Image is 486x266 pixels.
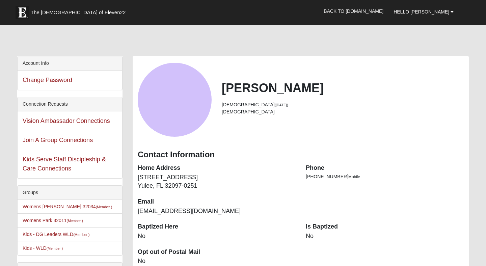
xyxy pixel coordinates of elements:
[275,103,288,107] small: ([DATE])
[306,232,464,241] dd: No
[23,77,72,83] a: Change Password
[23,218,83,223] a: Womens Park 32011(Member )
[47,246,63,250] small: (Member )
[23,137,93,143] a: Join A Group Connections
[138,222,296,231] dt: Baptized Here
[138,248,296,257] dt: Opt out of Postal Mail
[138,197,296,206] dt: Email
[222,101,464,108] li: [DEMOGRAPHIC_DATA]
[319,3,388,20] a: Back to [DOMAIN_NAME]
[138,173,296,190] dd: [STREET_ADDRESS] Yulee, FL 32097-0251
[222,81,464,95] h2: [PERSON_NAME]
[66,219,83,223] small: (Member )
[23,204,112,209] a: Womens [PERSON_NAME] 32034(Member )
[138,232,296,241] dd: No
[138,207,296,216] dd: [EMAIL_ADDRESS][DOMAIN_NAME]
[306,164,464,172] dt: Phone
[31,9,126,16] span: The [DEMOGRAPHIC_DATA] of Eleven22
[18,97,122,111] div: Connection Requests
[222,108,464,115] li: [DEMOGRAPHIC_DATA]
[16,6,29,19] img: Eleven22 logo
[306,173,464,180] li: [PHONE_NUMBER]
[96,205,112,209] small: (Member )
[306,222,464,231] dt: Is Baptized
[18,186,122,200] div: Groups
[348,175,360,179] span: Mobile
[23,117,110,124] a: Vision Ambassador Connections
[18,56,122,71] div: Account Info
[388,3,459,20] a: Hello [PERSON_NAME]
[138,150,464,160] h3: Contact Information
[138,257,296,266] dd: No
[23,245,63,251] a: Kids - WLD(Member )
[138,164,296,172] dt: Home Address
[73,233,89,237] small: (Member )
[23,232,90,237] a: Kids - DG Leaders WLD(Member )
[23,156,106,172] a: Kids Serve Staff Discipleship & Care Connections
[12,2,147,19] a: The [DEMOGRAPHIC_DATA] of Eleven22
[394,9,449,15] span: Hello [PERSON_NAME]
[138,63,212,137] a: View Fullsize Photo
